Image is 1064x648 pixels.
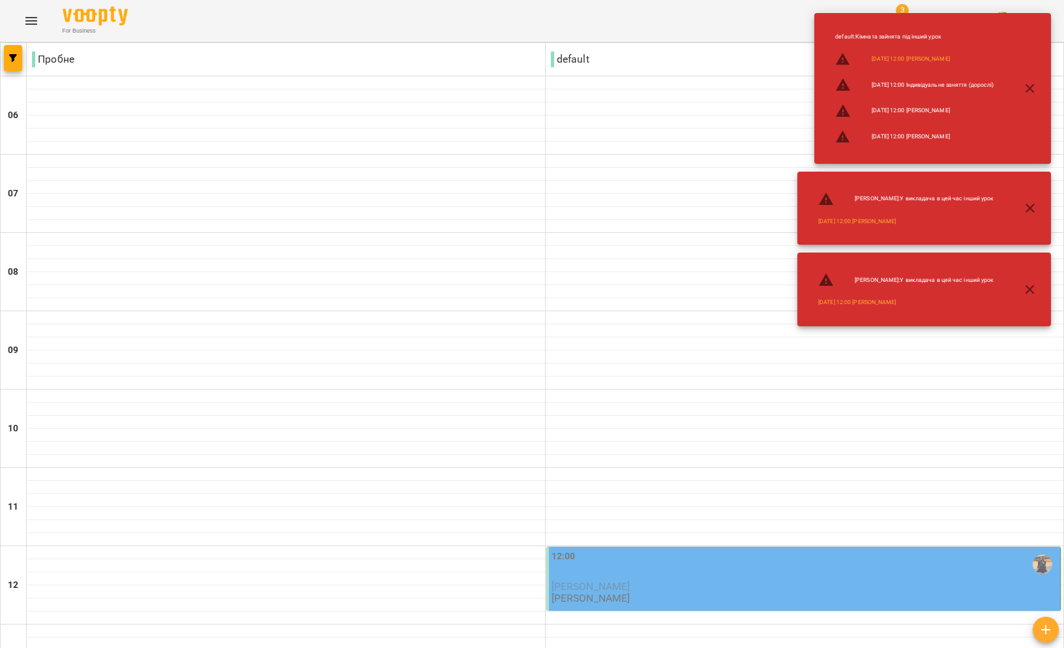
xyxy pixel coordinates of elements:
span: 3 [896,4,909,17]
li: [DATE] 12:00 [PERSON_NAME] [825,124,1004,150]
h6: 06 [8,108,18,123]
h6: 12 [8,578,18,593]
img: Voopty Logo [63,7,128,25]
p: default [551,52,589,67]
label: 12:00 [552,549,576,564]
h6: 08 [8,265,18,279]
a: [DATE] 12:00 [PERSON_NAME] [818,298,896,307]
button: Створити урок [1033,617,1059,643]
h6: 11 [8,500,18,514]
a: [DATE] 12:00 [PERSON_NAME] [818,217,896,226]
h6: 07 [8,187,18,201]
span: For Business [63,27,128,35]
li: [DATE] 12:00 [PERSON_NAME] [825,98,1004,124]
button: Menu [16,5,47,37]
li: [PERSON_NAME] : У викладача в цей час інший урок [808,186,1004,212]
img: Доля Єлизавета Миколаївна [1033,555,1052,574]
h6: 10 [8,422,18,436]
p: Пробне [32,52,74,67]
a: [DATE] 12:00 [PERSON_NAME] [872,55,949,63]
p: [PERSON_NAME] [552,593,630,604]
li: default : Кімната зайнята під інший урок [825,27,1004,46]
li: [PERSON_NAME] : У викладача в цей час інший урок [808,267,1004,293]
li: [DATE] 12:00 Індивідуальне заняття (дорослі) [825,72,1004,98]
h6: 09 [8,343,18,358]
span: [PERSON_NAME] [552,580,630,593]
